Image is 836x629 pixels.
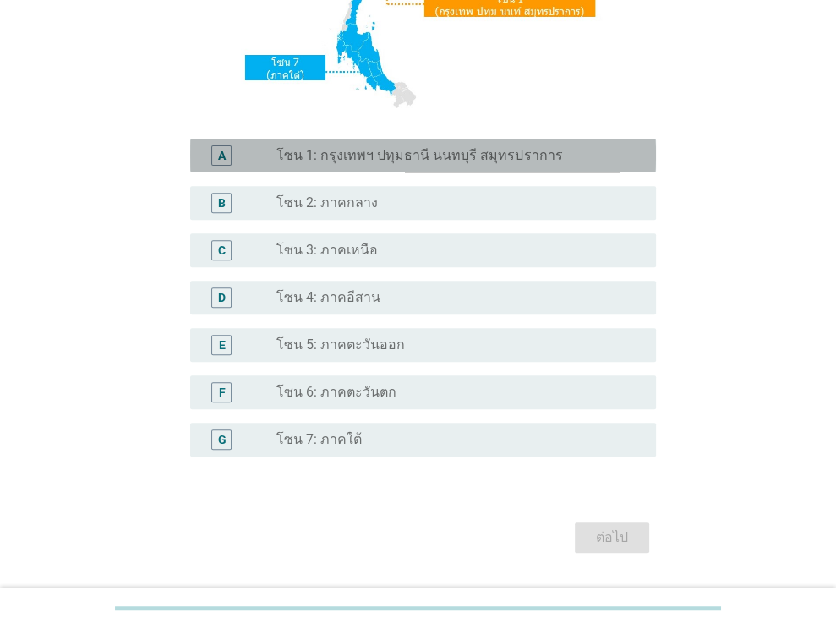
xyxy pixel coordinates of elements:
[276,431,362,448] label: โซน 7: ภาคใต้
[218,384,225,402] div: F
[276,384,396,401] label: โซน 6: ภาคตะวันตก
[218,194,226,212] div: B
[276,242,378,259] label: โซน 3: ภาคเหนือ
[276,289,380,306] label: โซน 4: ภาคอีสาน
[276,336,405,353] label: โซน 5: ภาคตะวันออก
[218,242,226,260] div: C
[217,431,226,449] div: G
[218,147,226,165] div: A
[276,194,378,211] label: โซน 2: ภาคกลาง
[218,289,226,307] div: D
[218,336,225,354] div: E
[276,147,562,164] label: โซน 1: กรุงเทพฯ ปทุมธานี นนทบุรี สมุทรปราการ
